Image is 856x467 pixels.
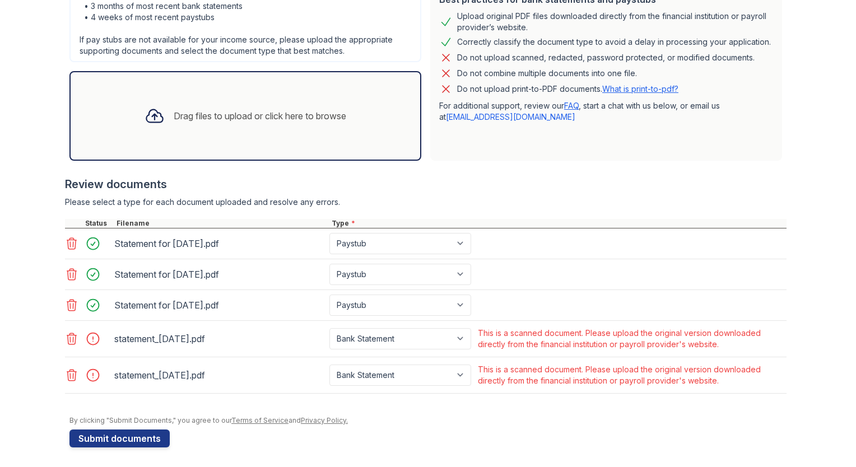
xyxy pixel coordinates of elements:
div: Statement for [DATE].pdf [114,296,325,314]
div: This is a scanned document. Please upload the original version downloaded directly from the finan... [478,328,784,350]
div: Statement for [DATE].pdf [114,235,325,253]
p: Do not upload print-to-PDF documents. [457,83,678,95]
div: Correctly classify the document type to avoid a delay in processing your application. [457,35,771,49]
a: Privacy Policy. [301,416,348,424]
a: Terms of Service [231,416,289,424]
div: statement_[DATE].pdf [114,366,325,384]
a: FAQ [564,101,579,110]
div: Drag files to upload or click here to browse [174,109,346,123]
div: Do not combine multiple documents into one file. [457,67,637,80]
div: Type [329,219,787,228]
a: [EMAIL_ADDRESS][DOMAIN_NAME] [446,112,575,122]
div: Do not upload scanned, redacted, password protected, or modified documents. [457,51,755,64]
div: Filename [114,219,329,228]
div: By clicking "Submit Documents," you agree to our and [69,416,787,425]
button: Submit documents [69,429,170,447]
div: Please select a type for each document uploaded and resolve any errors. [65,197,787,208]
a: What is print-to-pdf? [602,84,678,94]
div: This is a scanned document. Please upload the original version downloaded directly from the finan... [478,364,784,386]
div: Statement for [DATE].pdf [114,265,325,283]
div: Upload original PDF files downloaded directly from the financial institution or payroll provider’... [457,11,773,33]
div: statement_[DATE].pdf [114,330,325,348]
div: Status [83,219,114,228]
p: For additional support, review our , start a chat with us below, or email us at [439,100,773,123]
div: Review documents [65,176,787,192]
